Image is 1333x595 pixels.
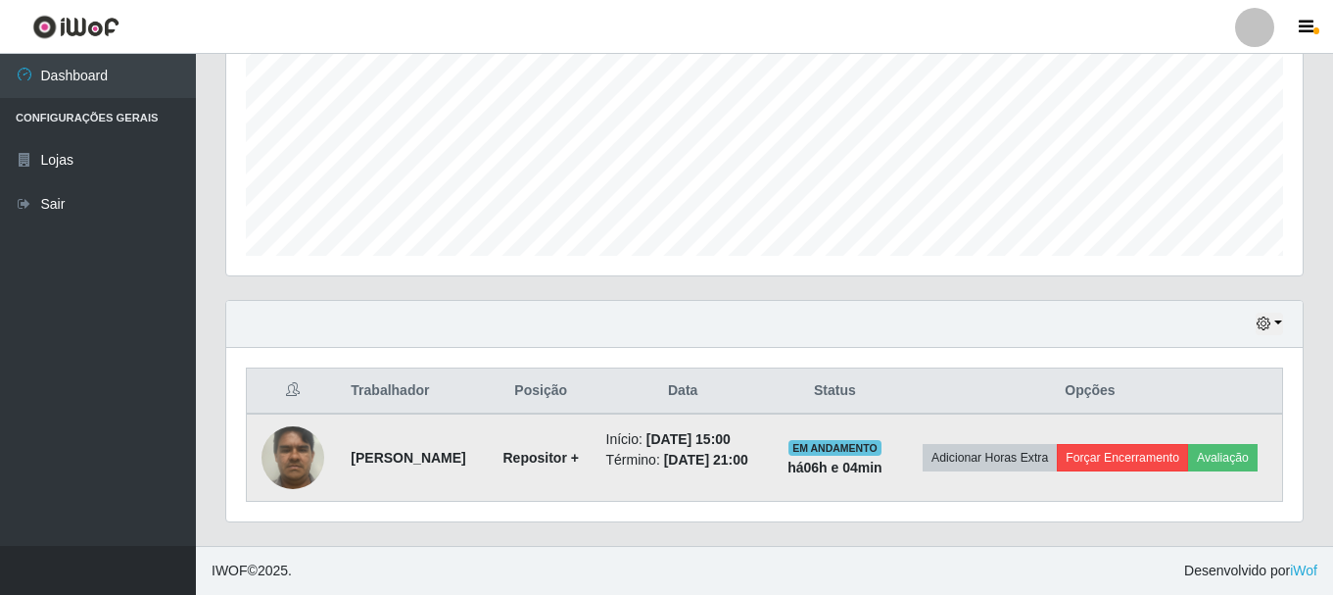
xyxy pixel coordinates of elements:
[351,450,465,466] strong: [PERSON_NAME]
[923,444,1057,471] button: Adicionar Horas Extra
[898,369,1283,415] th: Opções
[1184,561,1317,581] span: Desenvolvido por
[595,369,772,415] th: Data
[1188,444,1258,471] button: Avaliação
[503,450,579,466] strong: Repositor +
[212,563,248,578] span: IWOF
[212,561,292,581] span: © 2025 .
[787,460,882,475] strong: há 06 h e 04 min
[339,369,488,415] th: Trabalhador
[606,450,760,471] li: Término:
[1057,444,1188,471] button: Forçar Encerramento
[1290,563,1317,578] a: iWof
[646,431,731,447] time: [DATE] 15:00
[788,440,881,456] span: EM ANDAMENTO
[664,452,748,468] time: [DATE] 21:00
[606,429,760,450] li: Início:
[32,15,119,39] img: CoreUI Logo
[772,369,898,415] th: Status
[262,416,324,499] img: 1752587880902.jpeg
[488,369,595,415] th: Posição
